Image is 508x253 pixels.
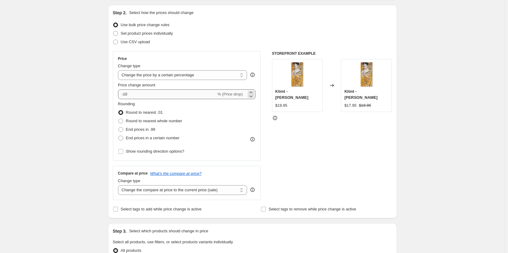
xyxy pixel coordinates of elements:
h6: STOREFRONT EXAMPLE [272,51,392,56]
h2: Step 3. [113,228,127,234]
div: $19.95 [275,102,287,109]
button: What's the compare at price? [150,171,202,176]
span: End prices in a certain number [126,136,179,140]
span: Price change amount [118,83,155,87]
span: All products [121,248,141,253]
span: Rounding [118,102,135,106]
span: Klimt - [PERSON_NAME] [275,89,308,100]
h3: Price [118,56,127,61]
h3: Compare at price [118,171,148,176]
span: Set product prices individually [121,31,173,36]
h2: Step 2. [113,10,127,16]
span: End prices in .99 [126,127,155,132]
input: -15 [118,89,216,99]
span: Show rounding direction options? [126,149,184,154]
div: $17.95 [344,102,357,109]
span: % (Price drop) [217,92,243,96]
img: 17K001-Wcopy_80x.jpg [285,62,309,87]
img: 17K001-Wcopy_80x.jpg [354,62,379,87]
span: Select all products, use filters, or select products variants individually [113,240,233,244]
div: help [249,72,256,78]
p: Select how the prices should change [129,10,193,16]
span: Use bulk price change rules [121,23,169,27]
span: Round to nearest whole number [126,119,182,123]
span: Change type [118,64,141,68]
span: Round to nearest .01 [126,110,163,115]
span: Use CSV upload [121,40,150,44]
span: Change type [118,178,141,183]
div: help [249,187,256,193]
span: Select tags to remove while price change is active [269,207,356,211]
span: Klimt - [PERSON_NAME] [344,89,378,100]
strike: $19.95 [359,102,371,109]
p: Select which products should change in price [129,228,208,234]
span: Select tags to add while price change is active [121,207,202,211]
